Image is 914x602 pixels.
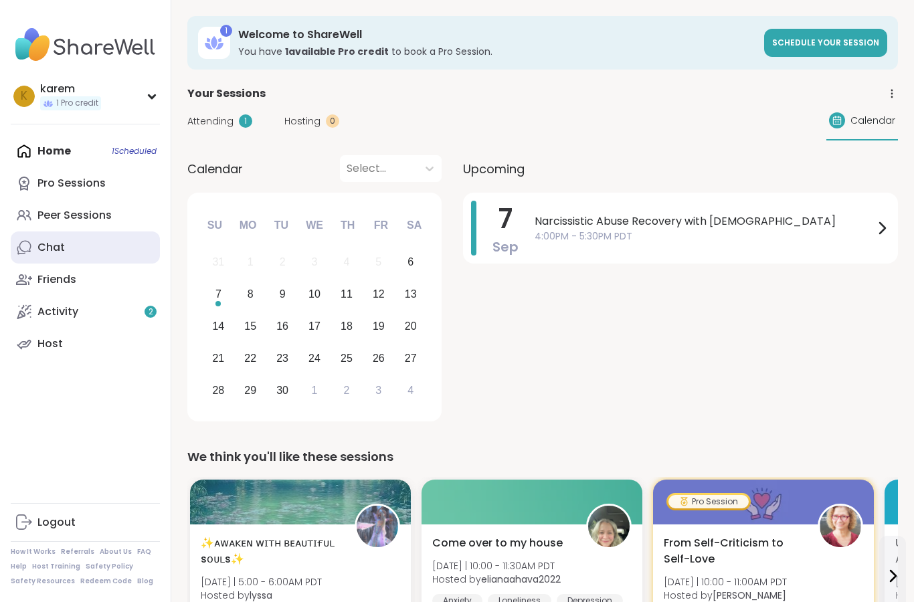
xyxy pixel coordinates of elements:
[201,589,322,602] span: Hosted by
[364,376,393,405] div: Choose Friday, October 3rd, 2025
[300,280,329,309] div: Choose Wednesday, September 10th, 2025
[668,495,749,508] div: Pro Session
[764,29,887,57] a: Schedule your session
[373,349,385,367] div: 26
[664,575,787,589] span: [DATE] | 10:00 - 11:00AM PDT
[201,575,322,589] span: [DATE] | 5:00 - 6:00AM PDT
[276,317,288,335] div: 16
[664,589,787,602] span: Hosted by
[333,312,361,341] div: Choose Thursday, September 18th, 2025
[238,45,756,58] h3: You have to book a Pro Session.
[204,344,233,373] div: Choose Sunday, September 21st, 2025
[820,506,861,547] img: Fausta
[268,312,297,341] div: Choose Tuesday, September 16th, 2025
[204,312,233,341] div: Choose Sunday, September 14th, 2025
[236,376,265,405] div: Choose Monday, September 29th, 2025
[364,312,393,341] div: Choose Friday, September 19th, 2025
[40,82,101,96] div: karem
[333,280,361,309] div: Choose Thursday, September 11th, 2025
[37,336,63,351] div: Host
[333,344,361,373] div: Choose Thursday, September 25th, 2025
[308,349,321,367] div: 24
[244,317,256,335] div: 15
[239,114,252,128] div: 1
[463,160,525,178] span: Upcoming
[432,535,563,551] span: Come over to my house
[407,381,414,399] div: 4
[11,296,160,328] a: Activity2
[11,199,160,231] a: Peer Sessions
[244,381,256,399] div: 29
[300,344,329,373] div: Choose Wednesday, September 24th, 2025
[266,211,296,240] div: Tu
[11,577,75,586] a: Safety Resources
[100,547,132,557] a: About Us
[248,285,254,303] div: 8
[21,88,27,105] span: k
[312,253,318,271] div: 3
[364,280,393,309] div: Choose Friday, September 12th, 2025
[37,515,76,530] div: Logout
[432,559,561,573] span: [DATE] | 10:00 - 11:30AM PDT
[11,506,160,538] a: Logout
[11,21,160,68] img: ShareWell Nav Logo
[498,200,513,237] span: 7
[285,45,389,58] b: 1 available Pro credit
[664,535,803,567] span: From Self-Criticism to Self-Love
[341,349,353,367] div: 25
[364,248,393,277] div: Not available Friday, September 5th, 2025
[284,114,321,128] span: Hosting
[11,264,160,296] a: Friends
[308,285,321,303] div: 10
[11,231,160,264] a: Chat
[56,98,98,109] span: 1 Pro credit
[187,86,266,102] span: Your Sessions
[236,312,265,341] div: Choose Monday, September 15th, 2025
[364,344,393,373] div: Choose Friday, September 26th, 2025
[86,562,133,571] a: Safety Policy
[32,562,80,571] a: Host Training
[396,248,425,277] div: Choose Saturday, September 6th, 2025
[238,27,756,42] h3: Welcome to ShareWell
[280,285,286,303] div: 9
[333,376,361,405] div: Choose Thursday, October 2nd, 2025
[405,285,417,303] div: 13
[343,253,349,271] div: 4
[276,349,288,367] div: 23
[236,248,265,277] div: Not available Monday, September 1st, 2025
[407,253,414,271] div: 6
[215,285,221,303] div: 7
[244,349,256,367] div: 22
[396,344,425,373] div: Choose Saturday, September 27th, 2025
[333,211,363,240] div: Th
[268,280,297,309] div: Choose Tuesday, September 9th, 2025
[11,167,160,199] a: Pro Sessions
[405,349,417,367] div: 27
[375,381,381,399] div: 3
[236,280,265,309] div: Choose Monday, September 8th, 2025
[850,114,895,128] span: Calendar
[11,328,160,360] a: Host
[202,246,426,406] div: month 2025-09
[268,344,297,373] div: Choose Tuesday, September 23rd, 2025
[535,213,874,229] span: Narcissistic Abuse Recovery with [DEMOGRAPHIC_DATA]
[212,317,224,335] div: 14
[233,211,262,240] div: Mo
[280,253,286,271] div: 2
[300,312,329,341] div: Choose Wednesday, September 17th, 2025
[373,317,385,335] div: 19
[236,344,265,373] div: Choose Monday, September 22nd, 2025
[204,248,233,277] div: Not available Sunday, August 31st, 2025
[204,376,233,405] div: Choose Sunday, September 28th, 2025
[326,114,339,128] div: 0
[333,248,361,277] div: Not available Thursday, September 4th, 2025
[37,240,65,255] div: Chat
[300,376,329,405] div: Choose Wednesday, October 1st, 2025
[187,114,234,128] span: Attending
[61,547,94,557] a: Referrals
[357,506,398,547] img: lyssa
[212,349,224,367] div: 21
[187,160,243,178] span: Calendar
[187,447,898,466] div: We think you'll like these sessions
[11,547,56,557] a: How It Works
